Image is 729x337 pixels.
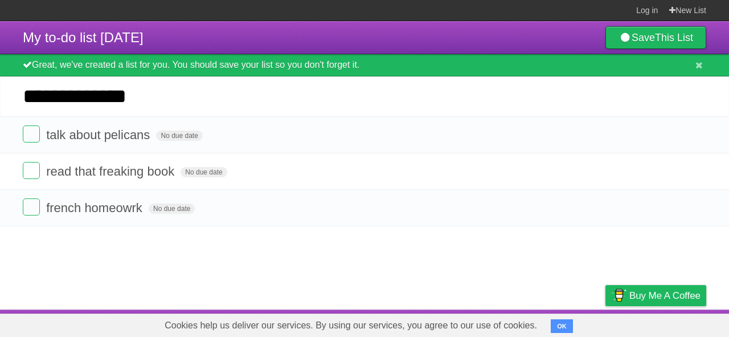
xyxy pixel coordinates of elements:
span: No due date [156,131,202,141]
a: Developers [492,312,538,334]
span: talk about pelicans [46,128,153,142]
a: SaveThis List [605,26,706,49]
span: Buy me a coffee [629,286,701,306]
button: OK [551,319,573,333]
span: No due date [149,204,195,214]
span: read that freaking book [46,164,177,178]
label: Done [23,125,40,143]
label: Done [23,198,40,216]
b: This List [655,32,693,43]
span: Cookies help us deliver our services. By using our services, you agree to our use of cookies. [153,314,548,337]
a: Buy me a coffee [605,285,706,306]
a: About [454,312,478,334]
span: My to-do list [DATE] [23,30,144,45]
img: Buy me a coffee [611,286,626,305]
a: Terms [552,312,577,334]
span: No due date [181,167,227,177]
a: Privacy [591,312,620,334]
span: french homeowrk [46,201,145,215]
a: Suggest a feature [634,312,706,334]
label: Done [23,162,40,179]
